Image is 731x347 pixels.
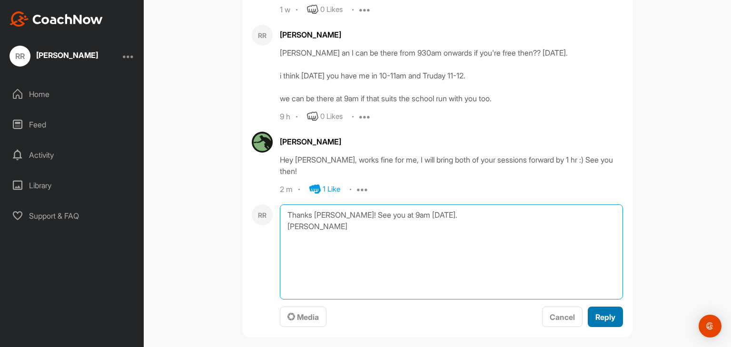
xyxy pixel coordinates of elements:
[5,204,139,228] div: Support & FAQ
[280,5,290,15] div: 1 w
[5,173,139,197] div: Library
[320,4,343,15] div: 0 Likes
[588,307,623,327] button: Reply
[320,111,343,122] div: 0 Likes
[280,154,623,177] div: Hey [PERSON_NAME], works fine for me, I will bring both of your sessions forward by 1 hr :) See y...
[280,136,623,147] div: [PERSON_NAME]
[699,315,721,337] div: Open Intercom Messenger
[252,132,273,153] img: avatar
[323,184,340,195] div: 1 Like
[10,11,103,27] img: CoachNow
[287,312,319,322] span: Media
[280,112,290,122] div: 9 h
[252,204,273,225] div: RR
[280,29,623,40] div: [PERSON_NAME]
[5,143,139,167] div: Activity
[5,113,139,136] div: Feed
[36,51,98,59] div: [PERSON_NAME]
[5,82,139,106] div: Home
[10,46,30,67] div: RR
[550,312,575,322] span: Cancel
[280,185,293,194] div: 2 m
[252,25,273,46] div: RR
[280,307,326,327] button: Media
[595,312,615,322] span: Reply
[280,204,623,299] textarea: Thanks [PERSON_NAME]! See you at 9am [DATE]. [PERSON_NAME]
[280,47,623,104] div: [PERSON_NAME] an I can be there from 930am onwards if you're free then?? [DATE]. i think [DATE] y...
[542,307,583,327] button: Cancel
